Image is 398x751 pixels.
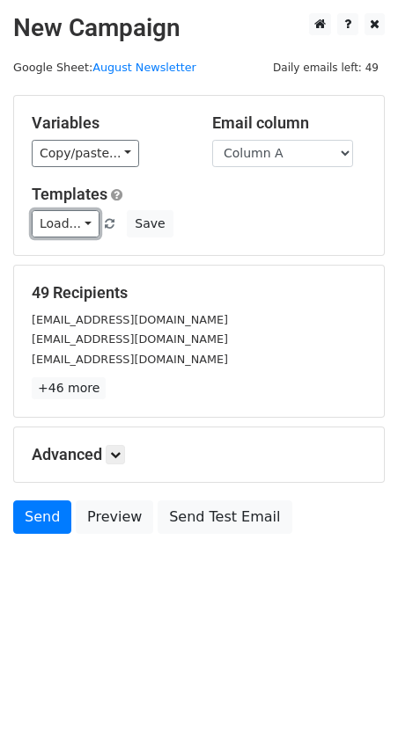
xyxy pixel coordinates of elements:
h5: Variables [32,113,186,133]
a: Daily emails left: 49 [267,61,385,74]
a: August Newsletter [92,61,196,74]
a: +46 more [32,377,106,399]
small: [EMAIL_ADDRESS][DOMAIN_NAME] [32,313,228,326]
h5: 49 Recipients [32,283,366,303]
small: Google Sheet: [13,61,196,74]
h2: New Campaign [13,13,385,43]
span: Daily emails left: 49 [267,58,385,77]
a: Send [13,500,71,534]
a: Copy/paste... [32,140,139,167]
a: Preview [76,500,153,534]
h5: Advanced [32,445,366,464]
a: Send Test Email [158,500,291,534]
a: Load... [32,210,99,237]
a: Templates [32,185,107,203]
button: Save [127,210,173,237]
small: [EMAIL_ADDRESS][DOMAIN_NAME] [32,332,228,346]
small: [EMAIL_ADDRESS][DOMAIN_NAME] [32,353,228,366]
iframe: Chat Widget [310,667,398,751]
h5: Email column [212,113,366,133]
